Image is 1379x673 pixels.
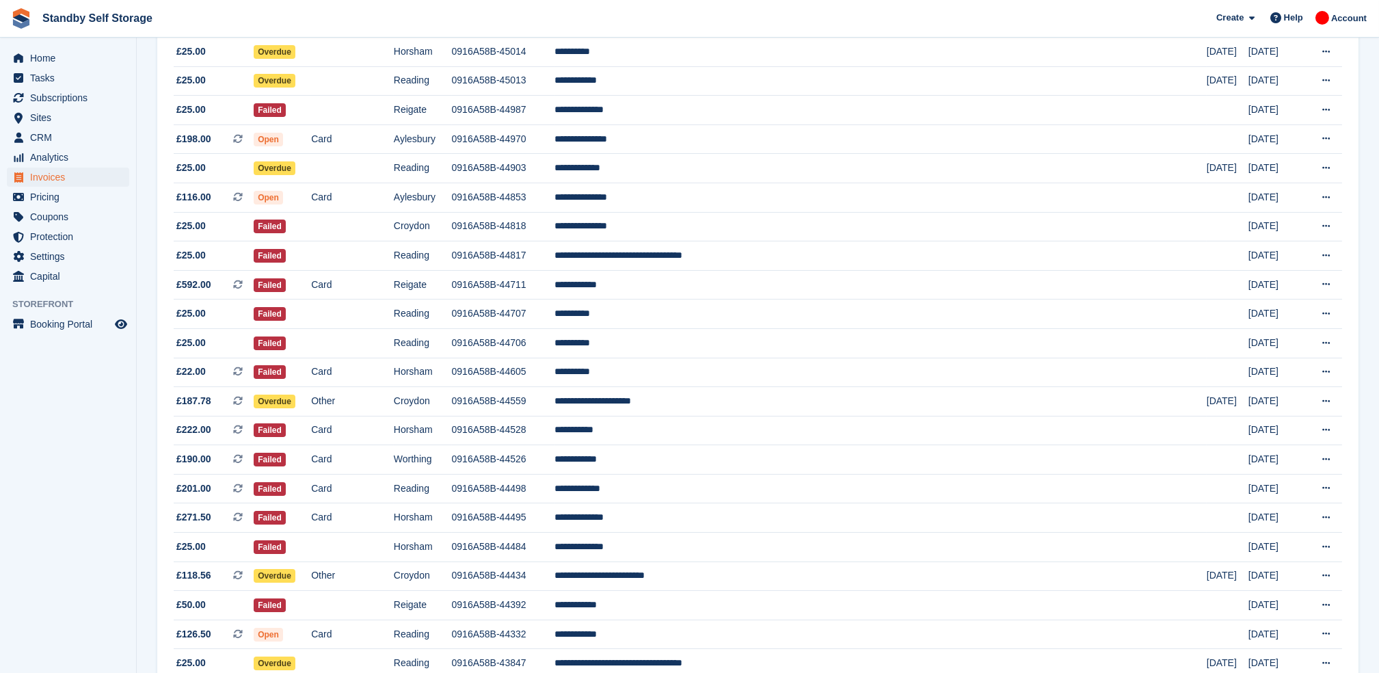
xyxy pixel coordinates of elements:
[452,387,555,417] td: 0916A58B-44559
[254,336,286,350] span: Failed
[1207,562,1248,591] td: [DATE]
[452,533,555,562] td: 0916A58B-44484
[30,128,112,147] span: CRM
[452,124,555,154] td: 0916A58B-44970
[311,270,394,300] td: Card
[452,183,555,212] td: 0916A58B-44853
[452,300,555,329] td: 0916A58B-44707
[7,88,129,107] a: menu
[176,423,211,437] span: £222.00
[176,132,211,146] span: £198.00
[394,154,452,183] td: Reading
[394,37,452,66] td: Horsham
[394,66,452,96] td: Reading
[394,562,452,591] td: Croydon
[452,620,555,649] td: 0916A58B-44332
[1248,445,1302,475] td: [DATE]
[311,503,394,533] td: Card
[254,191,283,204] span: Open
[176,598,206,612] span: £50.00
[30,49,112,68] span: Home
[452,416,555,445] td: 0916A58B-44528
[1248,154,1302,183] td: [DATE]
[254,395,295,408] span: Overdue
[176,540,206,554] span: £25.00
[254,45,295,59] span: Overdue
[1248,416,1302,445] td: [DATE]
[254,161,295,175] span: Overdue
[7,49,129,68] a: menu
[1248,300,1302,329] td: [DATE]
[1207,154,1248,183] td: [DATE]
[311,474,394,503] td: Card
[30,207,112,226] span: Coupons
[254,103,286,117] span: Failed
[394,270,452,300] td: Reigate
[176,248,206,263] span: £25.00
[452,328,555,358] td: 0916A58B-44706
[176,278,211,292] span: £592.00
[30,227,112,246] span: Protection
[394,96,452,125] td: Reigate
[30,247,112,266] span: Settings
[30,267,112,286] span: Capital
[394,328,452,358] td: Reading
[176,394,211,408] span: £187.78
[452,96,555,125] td: 0916A58B-44987
[37,7,158,29] a: Standby Self Storage
[113,316,129,332] a: Preview store
[254,278,286,292] span: Failed
[7,315,129,334] a: menu
[30,88,112,107] span: Subscriptions
[452,474,555,503] td: 0916A58B-44498
[7,227,129,246] a: menu
[394,124,452,154] td: Aylesbury
[30,68,112,88] span: Tasks
[30,168,112,187] span: Invoices
[1248,241,1302,271] td: [DATE]
[1207,66,1248,96] td: [DATE]
[1248,37,1302,66] td: [DATE]
[254,307,286,321] span: Failed
[254,220,286,233] span: Failed
[254,657,295,670] span: Overdue
[176,219,206,233] span: £25.00
[1207,387,1248,417] td: [DATE]
[394,358,452,387] td: Horsham
[7,168,129,187] a: menu
[394,387,452,417] td: Croydon
[7,148,129,167] a: menu
[452,37,555,66] td: 0916A58B-45014
[254,365,286,379] span: Failed
[1248,387,1302,417] td: [DATE]
[1248,474,1302,503] td: [DATE]
[254,540,286,554] span: Failed
[176,161,206,175] span: £25.00
[176,336,206,350] span: £25.00
[311,358,394,387] td: Card
[1248,358,1302,387] td: [DATE]
[1315,11,1329,25] img: Aaron Winter
[1216,11,1244,25] span: Create
[176,103,206,117] span: £25.00
[452,503,555,533] td: 0916A58B-44495
[7,128,129,147] a: menu
[1248,503,1302,533] td: [DATE]
[1248,66,1302,96] td: [DATE]
[7,207,129,226] a: menu
[176,481,211,496] span: £201.00
[452,270,555,300] td: 0916A58B-44711
[452,154,555,183] td: 0916A58B-44903
[452,562,555,591] td: 0916A58B-44434
[12,298,136,311] span: Storefront
[254,249,286,263] span: Failed
[394,241,452,271] td: Reading
[30,187,112,207] span: Pricing
[7,68,129,88] a: menu
[254,598,286,612] span: Failed
[311,416,394,445] td: Card
[394,445,452,475] td: Worthing
[176,656,206,670] span: £25.00
[254,423,286,437] span: Failed
[311,445,394,475] td: Card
